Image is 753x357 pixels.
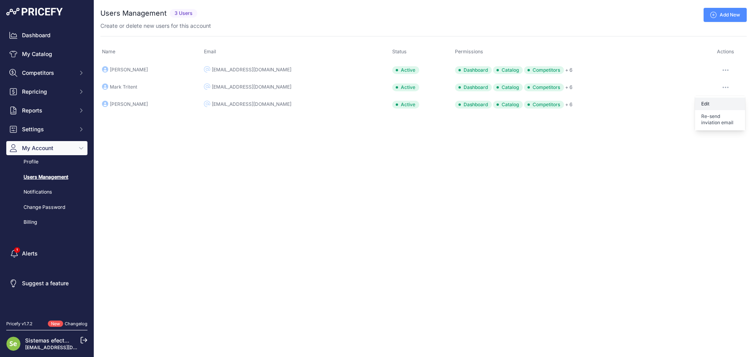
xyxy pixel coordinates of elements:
[524,101,564,109] span: Competitors
[565,101,573,107] a: + 6
[493,83,523,91] span: Catalog
[100,22,211,30] p: Create or delete new users for this account
[6,185,87,199] a: Notifications
[6,85,87,99] button: Repricing
[455,101,492,109] span: Dashboard
[100,8,167,19] h2: Users Management
[110,101,148,107] div: [PERSON_NAME]
[392,66,419,74] div: Active
[6,246,87,261] a: Alerts
[22,144,73,152] span: My Account
[704,8,747,22] a: Add New
[493,66,523,74] span: Catalog
[455,49,483,54] span: Permissions
[48,321,63,327] span: New
[6,321,33,327] div: Pricefy v1.7.2
[22,107,73,114] span: Reports
[455,83,492,91] span: Dashboard
[22,69,73,77] span: Competitors
[65,321,87,326] a: Changelog
[455,66,492,74] span: Dashboard
[6,66,87,80] button: Competitors
[695,98,745,110] a: Edit
[204,49,216,54] span: Email
[212,67,291,73] div: [EMAIL_ADDRESS][DOMAIN_NAME]
[695,110,745,129] button: Re-send inviation email
[717,49,734,54] span: Actions
[25,344,107,350] a: [EMAIL_ADDRESS][DOMAIN_NAME]
[170,9,197,18] span: 3 Users
[6,276,87,290] a: Suggest a feature
[6,122,87,136] button: Settings
[565,67,573,73] a: + 6
[524,83,564,91] span: Competitors
[22,125,73,133] span: Settings
[392,101,419,109] div: Active
[6,28,87,42] a: Dashboard
[6,201,87,214] a: Change Password
[110,84,137,90] div: Mark Tritent
[565,84,573,90] a: + 6
[6,216,87,229] a: Billing
[493,101,523,109] span: Catalog
[524,66,564,74] span: Competitors
[6,155,87,169] a: Profile
[6,141,87,155] button: My Account
[212,84,291,90] div: [EMAIL_ADDRESS][DOMAIN_NAME]
[6,28,87,311] nav: Sidebar
[6,170,87,184] a: Users Management
[25,337,77,344] a: Sistemas efectoLed
[6,8,63,16] img: Pricefy Logo
[212,101,291,107] div: [EMAIL_ADDRESS][DOMAIN_NAME]
[6,103,87,118] button: Reports
[22,88,73,96] span: Repricing
[392,83,419,91] div: Active
[6,47,87,61] a: My Catalog
[392,49,407,54] span: Status
[102,49,115,54] span: Name
[110,67,148,73] div: [PERSON_NAME]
